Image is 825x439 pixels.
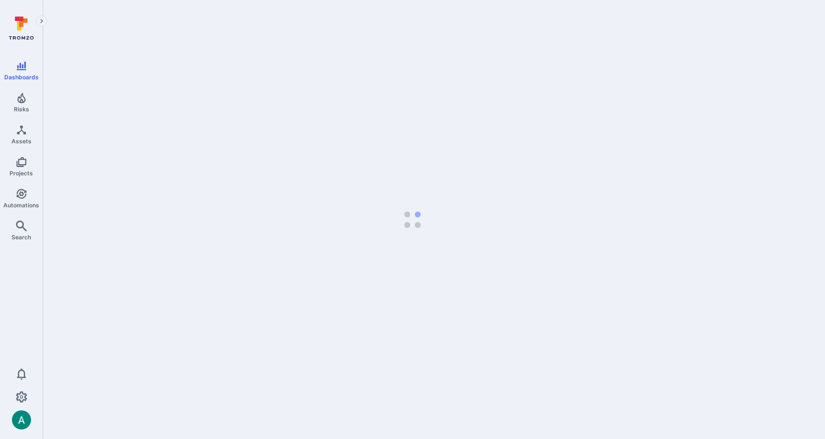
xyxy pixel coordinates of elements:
span: Projects [10,170,33,177]
span: Assets [11,138,32,145]
button: Expand navigation menu [36,15,47,27]
span: Automations [3,202,39,209]
span: Search [11,234,31,241]
img: ACg8ocLSa5mPYBaXNx3eFu_EmspyJX0laNWN7cXOFirfQ7srZveEpg=s96-c [12,410,31,429]
i: Expand navigation menu [38,17,45,25]
span: Risks [14,106,29,113]
span: Dashboards [4,74,39,81]
div: Arjan Dehar [12,410,31,429]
